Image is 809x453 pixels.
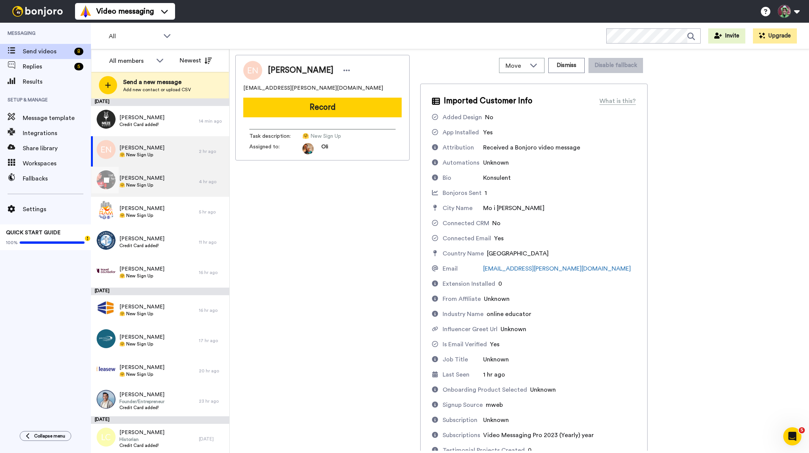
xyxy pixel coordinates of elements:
[119,205,164,212] span: [PERSON_NAME]
[483,160,509,166] span: Unknown
[119,333,164,341] span: [PERSON_NAME]
[23,159,91,168] span: Workspaces
[23,129,91,138] span: Integrations
[443,310,484,319] div: Industry Name
[20,431,71,441] button: Collapse menu
[243,98,402,117] button: Record
[119,273,164,279] span: 🤗 New Sign Up
[443,279,495,288] div: Extension Installed
[119,391,164,399] span: [PERSON_NAME]
[483,145,580,151] span: Received a Bonjoro video message
[483,417,509,423] span: Unknown
[443,188,482,198] div: Bonjoros Sent
[485,190,487,196] span: 1
[483,205,545,211] span: Mo i [PERSON_NAME]
[199,209,225,215] div: 5 hr ago
[443,204,473,213] div: City Name
[119,212,164,218] span: 🤗 New Sign Up
[23,144,91,153] span: Share library
[119,121,164,128] span: Credit Card added!
[199,368,225,374] div: 20 hr ago
[505,61,526,70] span: Move
[443,400,483,409] div: Signup Source
[530,387,556,393] span: Unknown
[486,402,503,408] span: mweb
[91,98,229,106] div: [DATE]
[119,341,164,347] span: 🤗 New Sign Up
[199,436,225,442] div: [DATE]
[799,427,805,433] span: 5
[443,113,482,122] div: Added Design
[443,128,479,137] div: App Installed
[302,132,374,140] span: 🤗 New Sign Up
[443,340,487,349] div: Is Email Verified
[708,28,745,44] button: Invite
[119,265,164,273] span: [PERSON_NAME]
[23,205,91,214] span: Settings
[97,140,116,159] img: en.png
[443,158,479,167] div: Automations
[588,58,643,73] button: Disable fallback
[483,372,505,378] span: 1 hr ago
[443,294,481,304] div: From Affiliate
[119,436,164,442] span: Historian
[243,84,383,92] span: [EMAIL_ADDRESS][PERSON_NAME][DOMAIN_NAME]
[249,132,302,140] span: Task description :
[119,174,164,182] span: [PERSON_NAME]
[97,428,116,447] img: lc.png
[174,53,218,68] button: Newest
[74,48,83,55] div: 8
[96,6,154,17] span: Video messaging
[119,243,164,249] span: Credit Card added!
[119,114,164,121] span: [PERSON_NAME]
[443,249,484,258] div: Country Name
[119,405,164,411] span: Credit Card added!
[119,182,164,188] span: 🤗 New Sign Up
[243,61,262,80] img: Image of Else Nilsen
[6,240,18,246] span: 100%
[443,219,489,228] div: Connected CRM
[199,118,225,124] div: 14 min ago
[119,364,164,371] span: [PERSON_NAME]
[123,78,191,87] span: Send a new message
[483,175,511,181] span: Konsulent
[444,95,532,107] span: Imported Customer Info
[34,433,65,439] span: Collapse menu
[119,371,164,377] span: 🤗 New Sign Up
[443,173,451,182] div: Bio
[199,239,225,245] div: 11 hr ago
[443,370,469,379] div: Last Seen
[23,62,71,71] span: Replies
[9,6,66,17] img: bj-logo-header-white.svg
[97,201,116,219] img: 6d7b17ac-bd99-40d1-8a8e-c82befa05656.png
[199,338,225,344] div: 17 hr ago
[783,427,801,445] iframe: Intercom live chat
[548,58,585,73] button: Dismiss
[443,385,527,394] div: Onboarding Product Selected
[492,220,501,226] span: No
[483,266,631,272] a: [EMAIL_ADDRESS][PERSON_NAME][DOMAIN_NAME]
[302,143,314,154] img: 5087268b-a063-445d-b3f7-59d8cce3615b-1541509651.jpg
[443,234,491,243] div: Connected Email
[443,143,474,152] div: Attribution
[119,442,164,448] span: Credit Card added!
[119,399,164,405] span: Founder/Entrepreneur
[109,56,152,65] div: All members
[753,28,797,44] button: Upgrade
[91,288,229,295] div: [DATE]
[80,5,92,17] img: vm-color.svg
[23,47,71,56] span: Send videos
[443,431,480,440] div: Subscriptions
[199,307,225,313] div: 16 hr ago
[483,432,594,438] span: Video Messaging Pro 2023 (Yearly) year
[23,114,91,123] span: Message template
[97,261,116,280] img: 5c6a508a-d856-4c80-a2e9-b5038429176b.png
[23,77,91,86] span: Results
[443,325,498,334] div: Influencer Greet Url
[268,65,333,76] span: [PERSON_NAME]
[494,235,504,241] span: Yes
[199,148,225,154] div: 2 hr ago
[443,416,477,425] div: Subscription
[97,390,116,409] img: 1a64ee0a-9f15-4229-8f4c-77cd61b24cd9.jpg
